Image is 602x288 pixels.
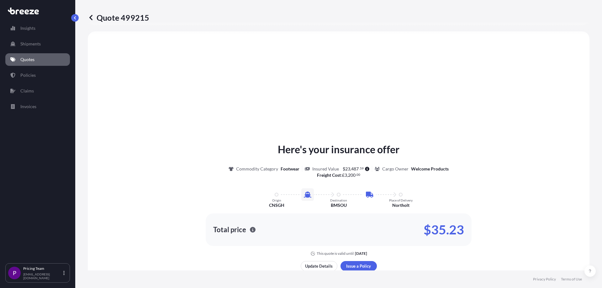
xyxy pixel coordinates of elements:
[312,166,339,172] p: Insured Value
[360,167,364,170] span: 59
[356,174,360,176] span: 00
[301,261,337,271] button: Update Details
[20,72,36,78] p: Policies
[5,22,70,34] a: Insights
[88,13,149,23] p: Quote 499215
[389,198,413,202] p: Place of Delivery
[20,103,36,110] p: Invoices
[13,270,16,276] span: P
[317,172,341,178] b: Freight Cost
[281,166,299,172] p: Footwear
[330,198,347,202] p: Destination
[5,85,70,97] a: Claims
[355,251,367,256] p: [DATE]
[23,272,62,280] p: [EMAIL_ADDRESS][DOMAIN_NAME]
[382,166,409,172] p: Cargo Owner
[346,263,371,269] p: Issue a Policy
[331,202,347,208] p: BMSOU
[5,69,70,81] a: Policies
[317,172,361,178] p: :
[20,25,35,31] p: Insights
[411,166,449,172] p: Welcome Products
[236,166,278,172] p: Commodity Category
[561,277,582,282] a: Terms of Use
[359,167,360,170] span: .
[351,167,359,171] span: 487
[343,167,345,171] span: $
[20,56,34,63] p: Quotes
[269,202,284,208] p: CNSGH
[20,88,34,94] p: Claims
[341,261,377,271] button: Issue a Policy
[345,173,347,177] span: 3
[347,173,348,177] span: ,
[5,100,70,113] a: Invoices
[350,167,351,171] span: ,
[5,38,70,50] a: Shipments
[272,198,281,202] p: Origin
[424,225,464,235] p: $35.23
[305,263,333,269] p: Update Details
[23,266,62,271] p: Pricing Team
[317,251,354,256] p: This quote is valid until
[533,277,556,282] a: Privacy Policy
[5,53,70,66] a: Quotes
[278,142,399,157] p: Here's your insurance offer
[213,227,246,233] p: Total price
[348,173,356,177] span: 200
[20,41,41,47] p: Shipments
[342,173,345,177] span: £
[356,174,356,176] span: .
[392,202,409,208] p: Northolt
[345,167,350,171] span: 23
